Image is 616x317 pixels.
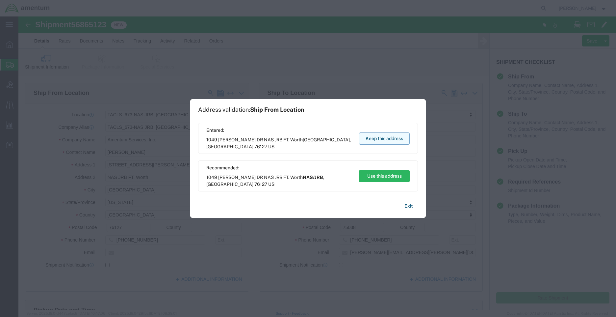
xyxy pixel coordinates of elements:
span: 1049 [PERSON_NAME] DR NAS JRB FT. Worth , [206,136,353,150]
span: [GEOGRAPHIC_DATA] [206,182,253,187]
h1: Address validation: [198,106,304,113]
span: US [268,182,274,187]
span: Ship From Location [250,106,304,113]
span: US [268,144,274,149]
span: 1049 [PERSON_NAME] DR NAS JRB FT. Worth , [206,174,353,188]
span: [GEOGRAPHIC_DATA] [206,144,253,149]
span: Entered: [206,127,353,134]
span: NAS/JRB [303,175,323,180]
button: Keep this address [359,132,410,145]
button: Use this address [359,170,410,182]
span: [GEOGRAPHIC_DATA] [303,137,350,142]
span: Recommended: [206,164,353,171]
span: 76127 [254,144,267,149]
span: 76127 [254,182,267,187]
button: Exit [399,200,418,212]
